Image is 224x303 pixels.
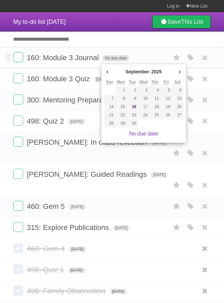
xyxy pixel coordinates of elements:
abbr: Saturday [174,80,181,85]
button: 9 [127,95,138,103]
button: 29 [115,119,127,128]
span: No due date [102,55,129,61]
button: 20 [172,103,183,111]
button: 6 [172,86,183,95]
abbr: Friday [164,80,168,85]
abbr: Monday [117,80,125,85]
span: 498: Quiz 1 [27,266,66,274]
span: 498: Family Observation [27,287,107,295]
span: [DATE] [150,172,168,178]
span: 315: Explore Publications [27,223,110,232]
b: This List [181,19,203,25]
button: 15 [115,103,127,111]
label: Done [13,264,23,274]
label: Done [13,73,23,83]
button: 27 [172,111,183,119]
span: [DATE] [113,225,131,231]
label: Done [13,95,23,104]
label: Done [13,52,23,62]
span: [PERSON_NAME]: Guided Readings [27,170,148,178]
button: 13 [172,95,183,103]
label: Star task [170,52,183,63]
span: 498: Quiz 2 [27,117,66,125]
abbr: Wednesday [139,80,148,85]
label: Star task [170,180,183,191]
label: Star task [170,222,183,233]
button: 17 [138,103,149,111]
label: Star task [170,148,183,159]
span: [DATE] [93,76,111,82]
label: Done [13,222,23,232]
div: 2025 [150,67,163,77]
button: 21 [104,111,115,119]
button: 2 [127,86,138,95]
label: Done [13,169,23,179]
button: 26 [161,111,172,119]
button: 28 [104,119,115,128]
label: Done [13,243,23,253]
button: 3 [138,86,149,95]
span: [DATE] [68,267,86,273]
button: 25 [149,111,161,119]
span: [PERSON_NAME]: In class reflection [27,138,148,146]
span: [DATE] [68,119,86,125]
button: 4 [149,86,161,95]
button: 11 [149,95,161,103]
div: September [125,67,150,77]
button: 10 [138,95,149,103]
a: SaveThis List [152,15,211,28]
abbr: Tuesday [129,80,135,85]
span: 460: Gem 5 [27,202,66,210]
button: Previous Month [104,67,111,77]
button: 12 [161,95,172,103]
button: 1 [115,86,127,95]
button: 18 [149,103,161,111]
button: Next Month [177,67,183,77]
label: Star task [170,201,183,212]
span: 160: Module 3 Quiz [27,75,92,83]
button: 8 [115,95,127,103]
span: [DATE] [68,246,86,252]
span: My to-do list [DATE] [13,19,66,25]
span: [DATE] [68,204,86,210]
label: Done [13,137,23,147]
button: 30 [127,119,138,128]
button: 7 [104,95,115,103]
span: [DATE] [109,288,127,294]
span: 300: Mentoring Preparation [27,96,117,104]
label: Done [13,285,23,295]
button: 16 [127,103,138,111]
label: Done [13,201,23,211]
label: Done [13,116,23,126]
span: 160: Module 3 Journal [27,54,100,62]
button: 23 [127,111,138,119]
span: 460: Gem 4 [27,245,66,253]
button: 19 [161,103,172,111]
button: 22 [115,111,127,119]
abbr: Sunday [106,80,113,85]
button: 5 [161,86,172,95]
button: 14 [104,103,115,111]
abbr: Thursday [151,80,159,85]
button: 24 [138,111,149,119]
a: No due date [129,131,158,136]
